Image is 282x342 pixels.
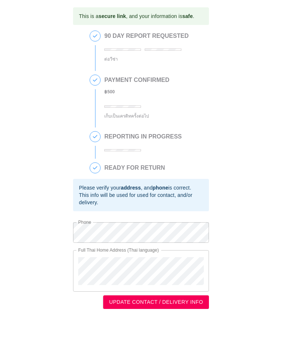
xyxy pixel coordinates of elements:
span: 2 [90,75,100,85]
span: 4 [90,163,100,173]
b: address [121,185,141,191]
h2: PAYMENT CONFIRMED [104,77,169,83]
div: This is a , and your information is . [79,10,194,23]
div: ต่อวีซ่า [104,55,188,64]
span: 3 [90,132,100,142]
b: secure link [98,13,126,19]
div: Please verify your , and is correct. [79,184,203,191]
h2: READY FOR RETURN [104,165,165,171]
span: UPDATE CONTACT / DELIVERY INFO [109,298,203,307]
div: This info will be used for used for contact, and/or delivery. [79,191,203,206]
b: phone [153,185,169,191]
div: เก็บเป็นเครดิทครั้งต่อไป [104,112,169,120]
b: ฿ 500 [104,89,115,94]
h2: 90 DAY REPORT REQUESTED [104,33,188,39]
b: safe [182,13,193,19]
h2: REPORTING IN PROGRESS [104,133,182,140]
span: 1 [90,31,100,41]
button: UPDATE CONTACT / DELIVERY INFO [103,295,209,309]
